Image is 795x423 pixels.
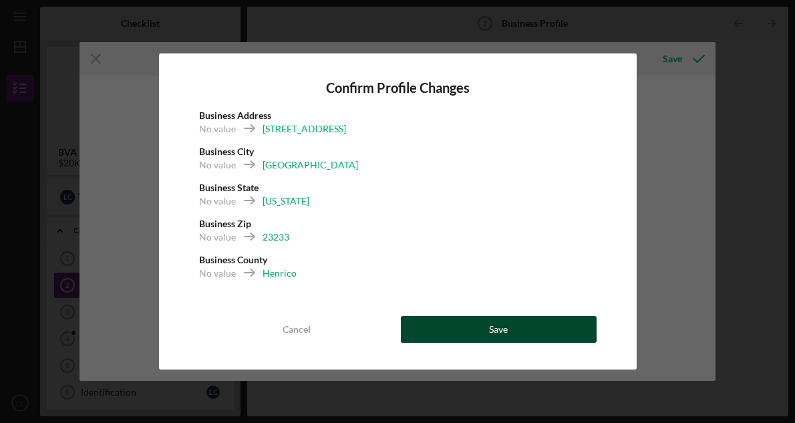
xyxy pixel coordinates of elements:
b: Business Address [199,110,271,121]
div: No value [199,122,236,136]
div: No value [199,231,236,244]
div: No value [199,158,236,172]
div: [STREET_ADDRESS] [263,122,346,136]
div: [GEOGRAPHIC_DATA] [263,158,358,172]
div: Henrico [263,267,297,280]
div: 23233 [263,231,289,244]
div: No value [199,267,236,280]
h4: Confirm Profile Changes [199,80,597,96]
b: Business Zip [199,218,251,229]
div: Cancel [283,316,311,343]
div: [US_STATE] [263,194,309,208]
div: No value [199,194,236,208]
button: Cancel [199,316,395,343]
button: Save [401,316,597,343]
b: Business State [199,182,259,193]
b: Business City [199,146,254,157]
b: Business County [199,254,267,265]
div: Save [489,316,508,343]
